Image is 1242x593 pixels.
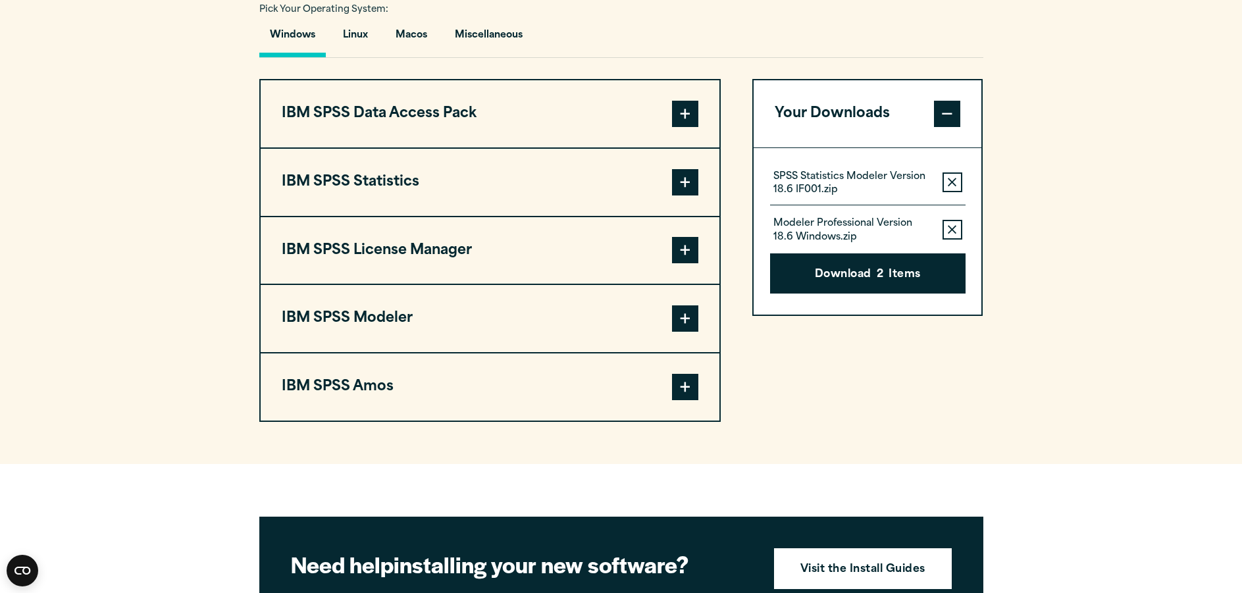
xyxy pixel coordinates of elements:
[261,149,719,216] button: IBM SPSS Statistics
[877,267,883,284] span: 2
[800,561,925,579] strong: Visit the Install Guides
[261,285,719,352] button: IBM SPSS Modeler
[773,170,932,197] p: SPSS Statistics Modeler Version 18.6 IF001.zip
[773,217,932,244] p: Modeler Professional Version 18.6 Windows.zip
[770,253,966,294] button: Download2Items
[385,20,438,57] button: Macos
[261,80,719,147] button: IBM SPSS Data Access Pack
[444,20,533,57] button: Miscellaneous
[261,217,719,284] button: IBM SPSS License Manager
[291,548,394,580] strong: Need help
[774,548,952,589] a: Visit the Install Guides
[259,20,326,57] button: Windows
[754,147,982,315] div: Your Downloads
[7,555,38,586] button: Open CMP widget
[291,550,752,579] h2: installing your new software?
[754,80,982,147] button: Your Downloads
[261,353,719,421] button: IBM SPSS Amos
[332,20,378,57] button: Linux
[259,5,388,14] span: Pick Your Operating System:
